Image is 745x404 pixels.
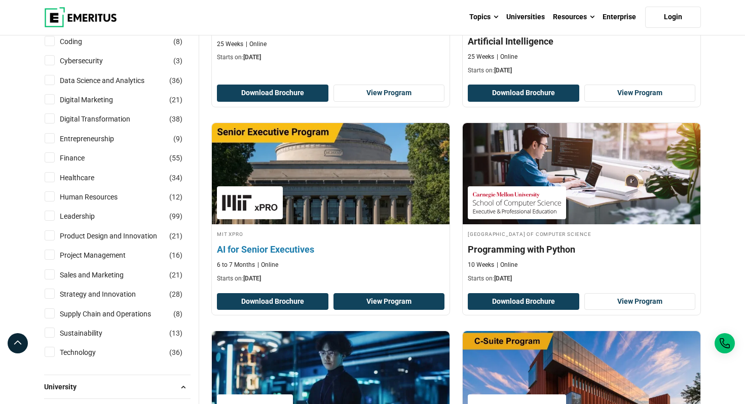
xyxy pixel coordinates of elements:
[60,328,123,339] a: Sustainability
[468,85,579,102] button: Download Brochure
[172,174,180,182] span: 34
[257,261,278,269] p: Online
[173,55,182,66] span: ( )
[172,251,180,259] span: 16
[473,191,561,214] img: Carnegie Mellon University School of Computer Science
[494,67,512,74] span: [DATE]
[60,172,115,183] a: Healthcare
[176,310,180,318] span: 8
[169,172,182,183] span: ( )
[494,275,512,282] span: [DATE]
[60,133,134,144] a: Entrepreneurship
[172,232,180,240] span: 21
[60,55,123,66] a: Cybersecurity
[60,191,138,203] a: Human Resources
[60,347,116,358] a: Technology
[584,293,696,310] a: View Program
[169,269,182,280] span: ( )
[60,36,102,47] a: Coding
[169,152,182,164] span: ( )
[212,123,450,288] a: AI and Machine Learning Course by MIT xPRO - October 16, 2025 MIT xPRO MIT xPRO AI for Senior Exe...
[468,243,695,256] h4: Programming with Python
[463,123,700,224] img: Programming with Python | Online AI and Machine Learning Course
[176,57,180,65] span: 3
[172,329,180,337] span: 13
[60,211,115,222] a: Leadership
[173,308,182,319] span: ( )
[169,191,182,203] span: ( )
[200,118,462,229] img: AI for Senior Executives | Online AI and Machine Learning Course
[172,271,180,279] span: 21
[243,54,261,61] span: [DATE]
[217,53,444,62] p: Starts on:
[169,75,182,86] span: ( )
[60,308,171,319] a: Supply Chain and Operations
[169,230,182,241] span: ( )
[169,289,182,300] span: ( )
[246,40,267,49] p: Online
[217,293,328,310] button: Download Brochure
[333,85,445,102] a: View Program
[222,191,278,214] img: MIT xPRO
[176,37,180,46] span: 8
[468,229,695,238] h4: [GEOGRAPHIC_DATA] of Computer Science
[60,289,156,300] a: Strategy and Innovation
[497,53,517,61] p: Online
[217,229,444,238] h4: MIT xPRO
[645,7,701,28] a: Login
[463,123,700,288] a: AI and Machine Learning Course by Carnegie Mellon University School of Computer Science - October...
[468,53,494,61] p: 25 Weeks
[468,66,695,75] p: Starts on:
[217,261,255,269] p: 6 to 7 Months
[44,379,191,394] button: University
[60,94,133,105] a: Digital Marketing
[468,261,494,269] p: 10 Weeks
[60,75,165,86] a: Data Science and Analytics
[169,211,182,222] span: ( )
[468,293,579,310] button: Download Brochure
[172,96,180,104] span: 21
[60,250,146,261] a: Project Management
[169,113,182,125] span: ( )
[169,328,182,339] span: ( )
[60,152,105,164] a: Finance
[172,348,180,356] span: 36
[172,154,180,162] span: 55
[44,381,85,392] span: University
[497,261,517,269] p: Online
[173,36,182,47] span: ( )
[60,113,151,125] a: Digital Transformation
[243,275,261,282] span: [DATE]
[60,269,144,280] a: Sales and Marketing
[169,347,182,358] span: ( )
[172,290,180,298] span: 28
[217,243,444,256] h4: AI for Senior Executives
[176,135,180,143] span: 9
[169,94,182,105] span: ( )
[172,193,180,201] span: 12
[217,274,444,283] p: Starts on:
[217,85,328,102] button: Download Brochure
[172,115,180,123] span: 38
[333,293,445,310] a: View Program
[169,250,182,261] span: ( )
[468,274,695,283] p: Starts on:
[173,133,182,144] span: ( )
[172,76,180,85] span: 36
[60,230,177,241] a: Product Design and Innovation
[172,212,180,220] span: 99
[217,40,243,49] p: 25 Weeks
[584,85,696,102] a: View Program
